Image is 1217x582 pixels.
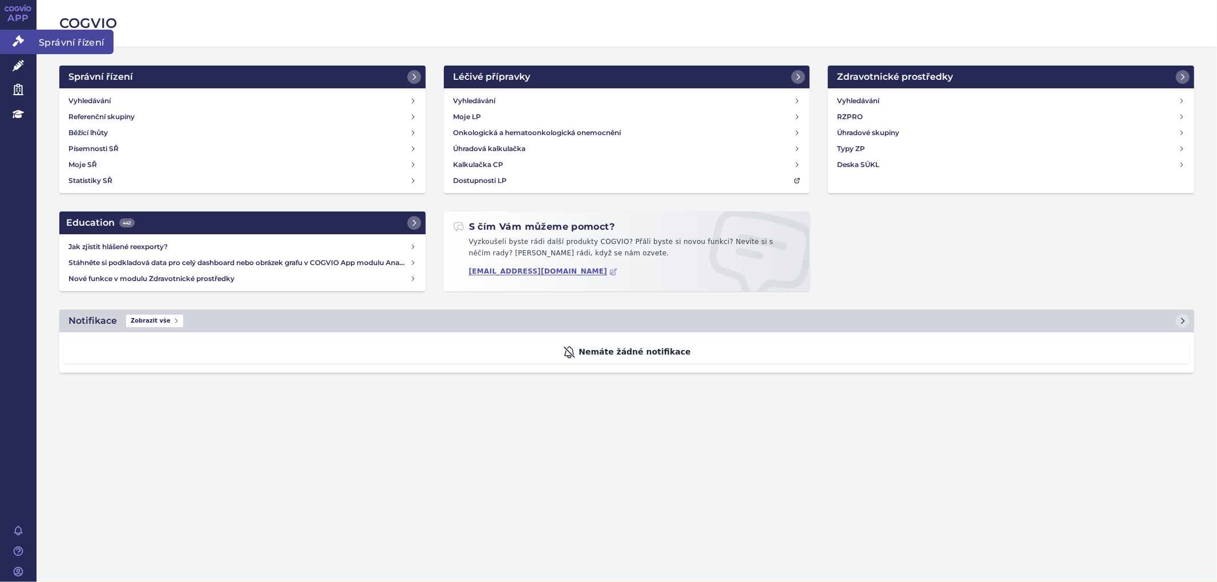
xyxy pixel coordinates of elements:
a: Moje SŘ [64,157,421,173]
a: Jak zjistit hlášené reexporty? [64,239,421,255]
h4: Dostupnosti LP [453,175,507,186]
a: Kalkulačka CP [448,157,806,173]
h2: Správní řízení [68,70,133,84]
a: Moje LP [448,109,806,125]
h4: Kalkulačka CP [453,159,503,170]
h4: Úhradové skupiny [837,127,899,139]
h4: Moje LP [453,111,481,123]
a: Nové funkce v modulu Zdravotnické prostředky [64,271,421,287]
a: Úhradová kalkulačka [448,141,806,157]
h4: Vyhledávání [68,95,111,107]
h4: Stáhněte si podkladová data pro celý dashboard nebo obrázek grafu v COGVIO App modulu Analytics [68,257,410,268]
h2: COGVIO [59,14,1194,33]
a: Deska SÚKL [832,157,1190,173]
h4: Referenční skupiny [68,111,135,123]
h4: Vyhledávání [837,95,879,107]
a: Správní řízení [59,66,426,88]
h2: S čím Vám můžeme pomoct? [453,221,615,233]
a: Onkologická a hematoonkologická onemocnění [448,125,806,141]
a: Vyhledávání [448,93,806,109]
a: Referenční skupiny [64,109,421,125]
h4: Úhradová kalkulačka [453,143,525,154]
a: Písemnosti SŘ [64,141,421,157]
a: Education442 [59,211,426,234]
span: Správní řízení [37,30,114,54]
a: Typy ZP [832,141,1190,157]
p: Vyzkoušeli byste rádi další produkty COGVIO? Přáli byste si novou funkci? Nevíte si s něčím rady?... [453,237,801,263]
a: [EMAIL_ADDRESS][DOMAIN_NAME] [469,267,618,276]
a: Zdravotnické prostředky [828,66,1194,88]
h4: Běžící lhůty [68,127,108,139]
span: 442 [119,218,135,227]
h4: Typy ZP [837,143,865,154]
h4: Písemnosti SŘ [68,143,119,154]
h4: Statistiky SŘ [68,175,112,186]
div: Nemáte žádné notifikace [64,341,1190,364]
h2: Léčivé přípravky [453,70,530,84]
h4: Onkologická a hematoonkologická onemocnění [453,127,621,139]
h4: RZPRO [837,111,863,123]
h4: Vyhledávání [453,95,495,107]
span: Zobrazit vše [126,315,183,327]
h4: Nové funkce v modulu Zdravotnické prostředky [68,273,410,284]
a: Úhradové skupiny [832,125,1190,141]
a: Statistiky SŘ [64,173,421,189]
h4: Moje SŘ [68,159,97,170]
a: Dostupnosti LP [448,173,806,189]
a: Běžící lhůty [64,125,421,141]
h2: Education [66,216,135,230]
a: Vyhledávání [64,93,421,109]
a: RZPRO [832,109,1190,125]
a: Léčivé přípravky [444,66,810,88]
h4: Jak zjistit hlášené reexporty? [68,241,410,253]
a: Stáhněte si podkladová data pro celý dashboard nebo obrázek grafu v COGVIO App modulu Analytics [64,255,421,271]
a: NotifikaceZobrazit vše [59,310,1194,332]
h2: Notifikace [68,314,117,328]
h4: Deska SÚKL [837,159,879,170]
h2: Zdravotnické prostředky [837,70,953,84]
a: Vyhledávání [832,93,1190,109]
